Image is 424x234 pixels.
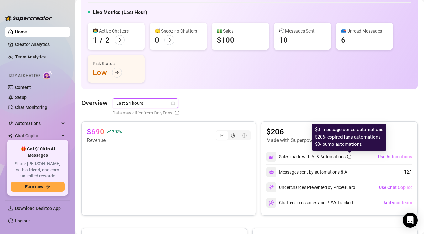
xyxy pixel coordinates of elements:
[93,60,140,67] div: Risk Status
[105,35,110,45] div: 2
[279,153,351,160] div: Sales made with AI & Automations
[315,134,384,141] article: $206 - expired fans automations
[15,105,47,110] a: Chat Monitoring
[379,182,412,192] button: Use Chat Copilot
[46,185,50,189] span: arrow-right
[383,198,412,208] button: Add your team
[167,38,171,42] span: arrow-right
[15,118,60,128] span: Automations
[11,146,65,158] span: 🎁 Get $100 in AI Messages
[216,130,251,140] div: segmented control
[5,15,52,21] img: logo-BBDzfeDw.svg
[279,28,326,34] div: 💬 Messages Sent
[15,29,27,34] a: Home
[269,200,274,206] img: svg%3e
[11,182,65,192] button: Earn nowarrow-right
[383,200,412,205] span: Add your team
[93,35,97,45] div: 1
[315,141,384,148] article: $0 - bump automations
[8,134,12,138] img: Chat Copilot
[15,131,60,141] span: Chat Copilot
[8,206,13,211] span: download
[112,129,122,135] span: 292 %
[15,54,46,59] a: Team Analytics
[155,35,159,45] div: 0
[93,28,140,34] div: 👩‍💻 Active Chatters
[217,28,264,34] div: 💵 Sales
[118,38,122,42] span: arrow-right
[11,161,65,179] span: Share [PERSON_NAME] with a friend, and earn unlimited rewards
[115,70,119,75] span: arrow-right
[266,127,361,137] article: $206
[404,168,412,176] div: 121
[81,98,107,108] article: Overview
[341,35,345,45] div: 6
[87,127,104,137] article: $690
[242,133,247,138] span: dollar-circle
[15,85,31,90] a: Content
[175,109,179,116] span: info-circle
[269,170,274,175] img: svg%3e
[171,101,175,105] span: calendar
[341,28,388,34] div: 📪 Unread Messages
[87,137,122,144] article: Revenue
[315,126,384,134] article: $0 - message series automations
[279,35,288,45] div: 10
[25,184,43,189] span: Earn now
[15,39,65,49] a: Creator Analytics
[266,198,353,208] div: Chatter’s messages and PPVs tracked
[266,182,355,192] div: Undercharges Prevented by PriceGuard
[8,121,13,126] span: thunderbolt
[231,133,235,138] span: pie-chart
[9,73,40,79] span: Izzy AI Chatter
[15,218,30,223] a: Log out
[116,99,175,108] span: Last 24 hours
[269,185,274,190] img: svg%3e
[269,154,274,160] img: svg%3e
[155,28,202,34] div: 😴 Snoozing Chatters
[107,130,111,134] span: rise
[93,9,147,16] h5: Live Metrics (Last Hour)
[266,167,348,177] div: Messages sent by automations & AI
[43,70,53,79] img: AI Chatter
[403,213,418,228] div: Open Intercom Messenger
[220,133,224,138] span: line-chart
[15,95,27,100] a: Setup
[15,206,61,211] span: Download Desktop App
[266,137,354,144] article: Made with Superpowers in last 24 hours
[379,185,412,190] span: Use Chat Copilot
[347,155,351,159] span: info-circle
[378,154,412,159] span: Use Automations
[217,35,234,45] div: $100
[378,152,412,162] button: Use Automations
[113,109,172,116] span: Data may differ from OnlyFans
